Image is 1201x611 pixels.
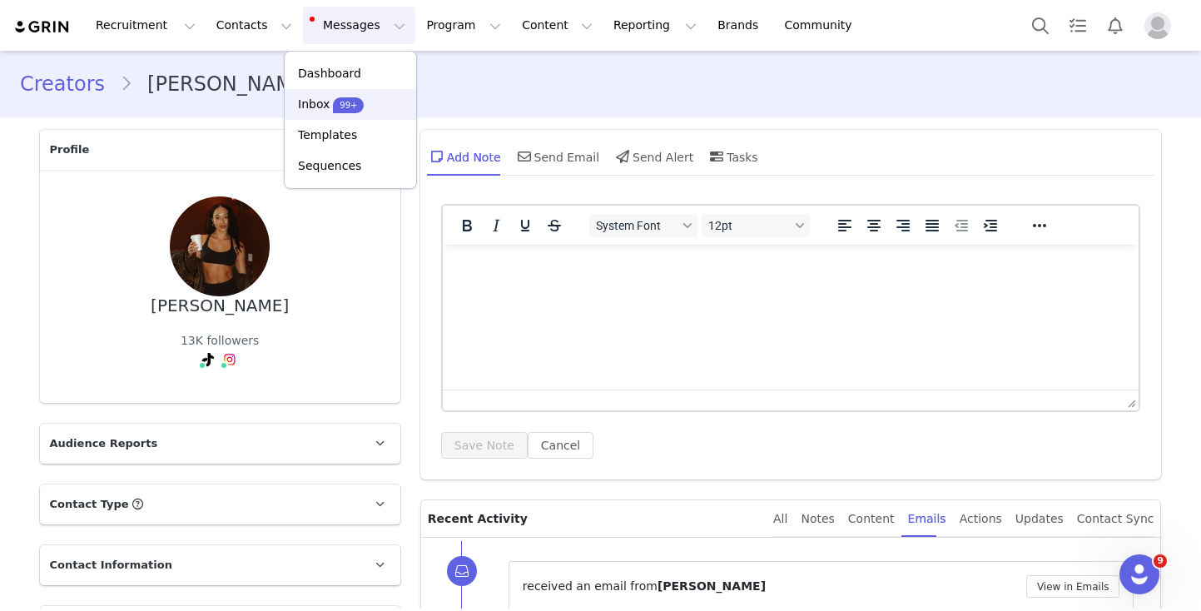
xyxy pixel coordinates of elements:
[976,214,1005,237] button: Increase indent
[523,579,658,593] span: received an email from
[1077,500,1154,538] div: Contact Sync
[427,137,501,176] div: Add Note
[298,127,357,144] p: Templates
[512,7,603,44] button: Content
[206,7,302,44] button: Contacts
[298,157,361,175] p: Sequences
[1015,500,1064,538] div: Updates
[20,69,120,99] a: Creators
[658,579,766,593] span: [PERSON_NAME]
[1022,7,1059,44] button: Search
[708,219,790,232] span: 12pt
[960,500,1002,538] div: Actions
[416,7,511,44] button: Program
[13,19,72,35] img: grin logo
[908,500,946,538] div: Emails
[540,214,568,237] button: Strikethrough
[1026,575,1120,598] button: View in Emails
[702,214,810,237] button: Font sizes
[86,7,206,44] button: Recruitment
[918,214,946,237] button: Justify
[1060,7,1096,44] a: Tasks
[831,214,859,237] button: Align left
[50,142,90,158] span: Profile
[514,137,600,176] div: Send Email
[603,7,707,44] button: Reporting
[1025,214,1054,237] button: Reveal or hide additional toolbar items
[589,214,697,237] button: Fonts
[1119,554,1159,594] iframe: Intercom live chat
[707,137,758,176] div: Tasks
[947,214,975,237] button: Decrease indent
[801,500,834,538] div: Notes
[443,245,1139,390] iframe: Rich Text Area
[482,214,510,237] button: Italic
[860,214,888,237] button: Align center
[596,219,677,232] span: System Font
[298,96,330,113] p: Inbox
[1154,554,1167,568] span: 9
[613,137,693,176] div: Send Alert
[1097,7,1134,44] button: Notifications
[151,296,289,315] div: [PERSON_NAME]
[528,432,593,459] button: Cancel
[1121,390,1139,410] div: Press the Up and Down arrow keys to resize the editor.
[441,432,528,459] button: Save Note
[1144,12,1171,39] img: placeholder-profile.jpg
[428,500,760,537] p: Recent Activity
[453,214,481,237] button: Bold
[223,353,236,366] img: instagram.svg
[340,99,357,112] p: 99+
[303,7,415,44] button: Messages
[889,214,917,237] button: Align right
[511,214,539,237] button: Underline
[848,500,895,538] div: Content
[775,7,870,44] a: Community
[1134,12,1188,39] button: Profile
[170,196,270,296] img: 59825d25-2b18-469e-a2f1-7fc64907292b.jpg
[181,332,259,350] div: 13K followers
[50,496,129,513] span: Contact Type
[50,435,158,452] span: Audience Reports
[50,557,172,574] span: Contact Information
[773,500,787,538] div: All
[707,7,773,44] a: Brands
[298,65,361,82] p: Dashboard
